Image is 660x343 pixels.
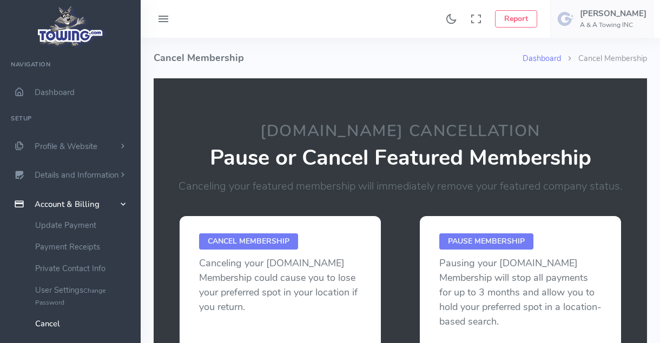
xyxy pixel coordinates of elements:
[557,10,575,28] img: user-image
[27,214,141,236] a: Update Payment
[199,233,298,250] span: Cancel Membership
[35,199,100,210] span: Account & Billing
[580,9,646,18] h5: [PERSON_NAME]
[35,87,75,98] span: Dashboard
[27,236,141,258] a: Payment Receipts
[27,258,141,279] a: Private Contact Info
[439,233,533,250] span: Pause Membership
[523,53,561,64] a: Dashboard
[34,3,107,49] img: logo
[580,22,646,29] h6: A & A Towing INC
[199,256,361,314] p: Canceling your [DOMAIN_NAME] Membership could cause you to lose your preferred spot in your locat...
[27,313,141,334] a: Cancel
[439,256,602,329] p: Pausing your [DOMAIN_NAME] Membership will stop all payments for up to 3 months and allow you to ...
[160,146,641,170] p: Pause or Cancel Featured Membership
[561,53,647,65] li: Cancel Membership
[495,10,537,28] button: Report
[27,279,141,313] a: User SettingsChange Password
[154,38,523,78] h4: Cancel Membership
[35,170,119,181] span: Details and Information
[160,123,641,140] h2: [DOMAIN_NAME] Cancellation
[160,178,641,194] p: Canceling your featured membership will immediately remove your featured company status.
[35,141,97,152] span: Profile & Website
